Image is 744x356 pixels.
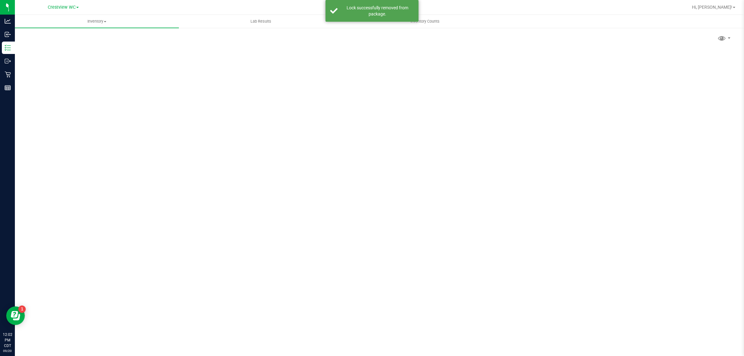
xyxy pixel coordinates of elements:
inline-svg: Outbound [5,58,11,64]
a: Inventory [15,15,179,28]
inline-svg: Analytics [5,18,11,24]
inline-svg: Inbound [5,31,11,38]
span: Lab Results [242,19,280,24]
p: 09/20 [3,349,12,353]
span: Inventory [15,19,179,24]
inline-svg: Reports [5,85,11,91]
iframe: Resource center unread badge [18,305,26,313]
div: Lock successfully removed from package. [341,5,414,17]
a: Lab Results [179,15,343,28]
span: Inventory Counts [402,19,448,24]
iframe: Resource center [6,306,25,325]
inline-svg: Inventory [5,45,11,51]
span: Hi, [PERSON_NAME]! [692,5,732,10]
a: Inventory Counts [343,15,507,28]
span: Crestview WC [48,5,76,10]
p: 12:02 PM CDT [3,332,12,349]
inline-svg: Retail [5,71,11,78]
